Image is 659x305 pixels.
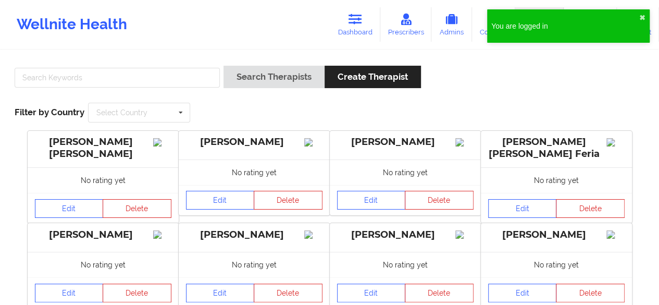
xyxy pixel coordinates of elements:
div: [PERSON_NAME] [PERSON_NAME] [35,136,171,160]
a: Edit [35,199,104,218]
div: No rating yet [28,167,179,193]
img: Image%2Fplaceholer-image.png [304,138,322,147]
button: Delete [254,284,322,302]
button: Delete [254,191,322,210]
img: Image%2Fplaceholer-image.png [304,230,322,239]
button: Delete [103,284,171,302]
img: Image%2Fplaceholer-image.png [455,138,474,147]
div: [PERSON_NAME] [PERSON_NAME] Feria [488,136,625,160]
a: Edit [337,191,406,210]
div: No rating yet [28,252,179,277]
span: Filter by Country [15,107,84,117]
a: Edit [186,284,255,302]
div: [PERSON_NAME] [488,229,625,241]
img: Image%2Fplaceholer-image.png [153,230,171,239]
div: No rating yet [330,252,481,277]
div: [PERSON_NAME] [337,136,474,148]
a: Edit [186,191,255,210]
a: Edit [488,199,557,218]
a: Edit [488,284,557,302]
button: close [639,14,645,22]
button: Delete [556,199,625,218]
img: Image%2Fplaceholer-image.png [455,230,474,239]
div: [PERSON_NAME] [186,229,322,241]
a: Edit [35,284,104,302]
button: Delete [405,284,474,302]
img: Image%2Fplaceholer-image.png [606,230,625,239]
a: Dashboard [330,7,380,42]
button: Search Therapists [223,66,325,88]
div: No rating yet [179,160,330,185]
button: Delete [103,199,171,218]
a: Coaches [472,7,515,42]
a: Admins [431,7,472,42]
div: No rating yet [481,252,632,277]
div: [PERSON_NAME] [186,136,322,148]
a: Edit [337,284,406,302]
img: Image%2Fplaceholer-image.png [606,138,625,147]
div: Select Country [96,109,147,116]
button: Delete [556,284,625,302]
div: No rating yet [330,160,481,185]
a: Prescribers [380,7,432,42]
div: No rating yet [481,167,632,193]
img: Image%2Fplaceholer-image.png [153,138,171,147]
button: Create Therapist [325,66,421,88]
div: [PERSON_NAME] [35,229,171,241]
button: Delete [405,191,474,210]
div: [PERSON_NAME] [337,229,474,241]
div: You are logged in [491,21,639,31]
div: No rating yet [179,252,330,277]
input: Search Keywords [15,68,220,88]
